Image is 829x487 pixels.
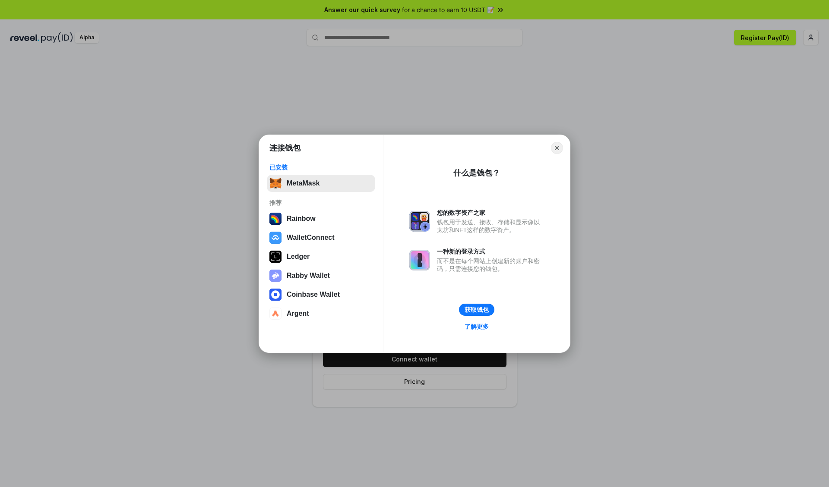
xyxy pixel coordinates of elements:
[287,253,310,261] div: Ledger
[437,248,544,255] div: 一种新的登录方式
[453,168,500,178] div: 什么是钱包？
[287,310,309,317] div: Argent
[267,305,375,322] button: Argent
[287,272,330,280] div: Rabby Wallet
[551,142,563,154] button: Close
[287,215,316,223] div: Rainbow
[269,143,301,153] h1: 连接钱包
[267,175,375,192] button: MetaMask
[287,179,320,187] div: MetaMask
[267,267,375,284] button: Rabby Wallet
[437,209,544,217] div: 您的数字资产之家
[269,213,282,225] img: svg+xml,%3Csvg%20width%3D%22120%22%20height%3D%22120%22%20viewBox%3D%220%200%20120%20120%22%20fil...
[269,270,282,282] img: svg+xml,%3Csvg%20xmlns%3D%22http%3A%2F%2Fwww.w3.org%2F2000%2Fsvg%22%20fill%3D%22none%22%20viewBox...
[269,163,373,171] div: 已安装
[267,229,375,246] button: WalletConnect
[269,199,373,207] div: 推荐
[267,210,375,227] button: Rainbow
[409,211,430,232] img: svg+xml,%3Csvg%20xmlns%3D%22http%3A%2F%2Fwww.w3.org%2F2000%2Fsvg%22%20fill%3D%22none%22%20viewBox...
[269,251,282,263] img: svg+xml,%3Csvg%20xmlns%3D%22http%3A%2F%2Fwww.w3.org%2F2000%2Fsvg%22%20width%3D%2228%22%20height%3...
[459,304,494,316] button: 获取钱包
[437,257,544,273] div: 而不是在每个网站上创建新的账户和密码，只需连接您的钱包。
[287,291,340,298] div: Coinbase Wallet
[465,323,489,330] div: 了解更多
[437,218,544,234] div: 钱包用于发送、接收、存储和显示像以太坊和NFT这样的数字资产。
[287,234,335,242] div: WalletConnect
[269,289,282,301] img: svg+xml,%3Csvg%20width%3D%2228%22%20height%3D%2228%22%20viewBox%3D%220%200%2028%2028%22%20fill%3D...
[459,321,494,332] a: 了解更多
[267,286,375,303] button: Coinbase Wallet
[465,306,489,314] div: 获取钱包
[269,177,282,189] img: svg+xml,%3Csvg%20fill%3D%22none%22%20height%3D%2233%22%20viewBox%3D%220%200%2035%2033%22%20width%...
[269,308,282,320] img: svg+xml,%3Csvg%20width%3D%2228%22%20height%3D%2228%22%20viewBox%3D%220%200%2028%2028%22%20fill%3D...
[267,248,375,265] button: Ledger
[409,250,430,270] img: svg+xml,%3Csvg%20xmlns%3D%22http%3A%2F%2Fwww.w3.org%2F2000%2Fsvg%22%20fill%3D%22none%22%20viewBox...
[269,232,282,244] img: svg+xml,%3Csvg%20width%3D%2228%22%20height%3D%2228%22%20viewBox%3D%220%200%2028%2028%22%20fill%3D...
